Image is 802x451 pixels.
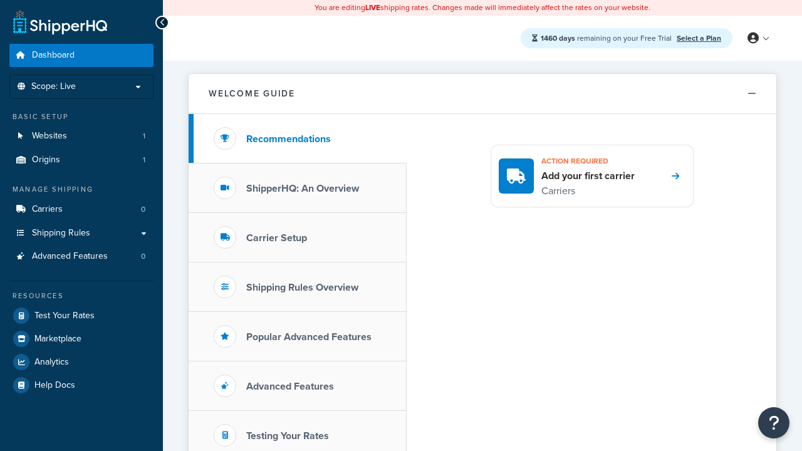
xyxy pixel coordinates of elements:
[541,153,635,169] h3: Action required
[9,148,154,172] li: Origins
[246,133,331,145] h3: Recommendations
[677,33,721,44] a: Select a Plan
[31,81,76,92] span: Scope: Live
[9,125,154,148] li: Websites
[32,251,108,262] span: Advanced Features
[9,111,154,122] div: Basic Setup
[246,183,359,194] h3: ShipperHQ: An Overview
[246,331,372,343] h3: Popular Advanced Features
[189,74,776,114] button: Welcome Guide
[9,148,154,172] a: Origins1
[9,184,154,195] div: Manage Shipping
[34,334,81,345] span: Marketplace
[32,50,75,61] span: Dashboard
[758,407,789,438] button: Open Resource Center
[541,33,575,44] strong: 1460 days
[9,245,154,268] li: Advanced Features
[32,228,90,239] span: Shipping Rules
[141,204,145,215] span: 0
[9,222,154,245] a: Shipping Rules
[9,44,154,67] a: Dashboard
[32,131,67,142] span: Websites
[209,89,295,98] h2: Welcome Guide
[9,328,154,350] a: Marketplace
[143,131,145,142] span: 1
[9,125,154,148] a: Websites1
[541,33,674,44] span: remaining on your Free Trial
[9,374,154,397] a: Help Docs
[34,357,69,368] span: Analytics
[365,2,380,13] b: LIVE
[246,232,307,244] h3: Carrier Setup
[9,304,154,327] a: Test Your Rates
[32,155,60,165] span: Origins
[541,169,635,183] h4: Add your first carrier
[9,198,154,221] a: Carriers0
[143,155,145,165] span: 1
[9,245,154,268] a: Advanced Features0
[246,381,334,392] h3: Advanced Features
[9,198,154,221] li: Carriers
[34,311,95,321] span: Test Your Rates
[9,351,154,373] a: Analytics
[32,204,63,215] span: Carriers
[141,251,145,262] span: 0
[246,430,329,442] h3: Testing Your Rates
[246,282,358,293] h3: Shipping Rules Overview
[541,183,635,199] p: Carriers
[34,380,75,391] span: Help Docs
[9,291,154,301] div: Resources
